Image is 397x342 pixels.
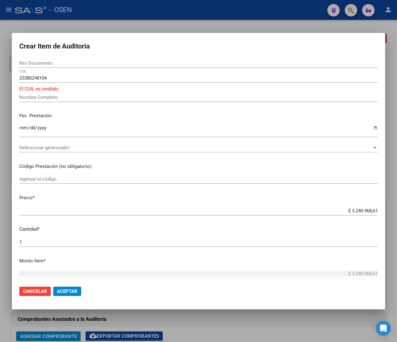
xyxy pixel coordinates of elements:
[23,289,47,294] span: Cancelar
[19,257,378,265] p: Monto Item
[19,112,378,119] p: Fec. Prestación
[19,163,378,170] p: Código Prestación (no obligatorio)
[19,145,372,150] span: Seleccionar gerenciador
[19,194,378,201] p: Precio
[376,321,391,336] div: Open Intercom Messenger
[19,226,378,233] p: Cantidad
[19,287,51,296] button: Cancelar
[19,85,378,93] p: El CUIL es inválido.
[19,40,378,52] h2: Crear Item de Auditoria
[53,287,81,296] button: Aceptar
[57,289,77,294] span: Aceptar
